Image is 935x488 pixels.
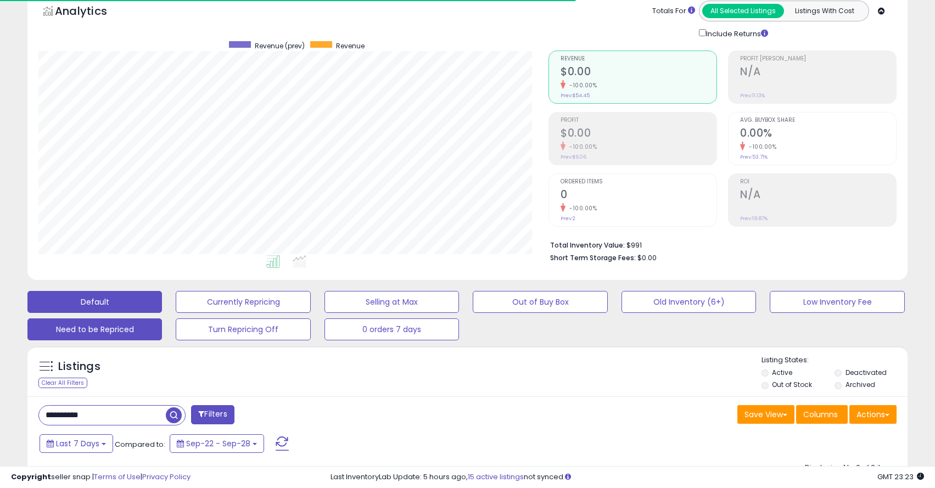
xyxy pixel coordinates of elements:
div: seller snap | | [11,472,191,483]
span: Sep-22 - Sep-28 [186,438,250,449]
button: Low Inventory Fee [770,291,904,313]
span: 2025-10-6 23:23 GMT [877,472,924,482]
button: Need to be Repriced [27,318,162,340]
label: Archived [846,380,875,389]
span: Revenue (prev) [255,41,305,51]
button: Save View [737,405,794,424]
button: Actions [849,405,897,424]
a: 15 active listings [468,472,524,482]
span: Last 7 Days [56,438,99,449]
div: Totals For [652,6,695,16]
button: Currently Repricing [176,291,310,313]
small: Prev: 19.87% [740,215,768,222]
button: All Selected Listings [702,4,784,18]
b: Short Term Storage Fees: [550,253,636,262]
p: Listing States: [762,355,908,366]
div: Displaying 1 to 2 of 2 items [805,463,897,473]
h2: N/A [740,65,896,80]
span: Compared to: [115,439,165,450]
h2: N/A [740,188,896,203]
h5: Listings [58,359,100,374]
strong: Copyright [11,472,51,482]
button: Turn Repricing Off [176,318,310,340]
h2: $0.00 [561,65,716,80]
a: Privacy Policy [142,472,191,482]
button: Old Inventory (6+) [622,291,756,313]
span: Avg. Buybox Share [740,117,896,124]
h2: $0.00 [561,127,716,142]
span: ROI [740,179,896,185]
h2: 0 [561,188,716,203]
li: $991 [550,238,888,251]
button: Default [27,291,162,313]
small: Prev: $54.45 [561,92,590,99]
small: -100.00% [566,81,597,89]
button: Listings With Cost [783,4,865,18]
h2: 0.00% [740,127,896,142]
small: -100.00% [566,204,597,212]
div: Clear All Filters [38,378,87,388]
span: Revenue [561,56,716,62]
span: Profit [PERSON_NAME] [740,56,896,62]
button: Last 7 Days [40,434,113,453]
button: Selling at Max [324,291,459,313]
span: $0.00 [637,253,657,263]
button: Filters [191,405,234,424]
label: Active [772,368,792,377]
small: Prev: 53.71% [740,154,768,160]
span: Revenue [336,41,365,51]
button: 0 orders 7 days [324,318,459,340]
button: Columns [796,405,848,424]
small: -100.00% [566,143,597,151]
div: Last InventoryLab Update: 5 hours ago, not synced. [331,472,924,483]
label: Out of Stock [772,380,812,389]
label: Deactivated [846,368,887,377]
a: Terms of Use [94,472,141,482]
button: Out of Buy Box [473,291,607,313]
span: Columns [803,409,838,420]
small: Prev: $6.06 [561,154,586,160]
span: Ordered Items [561,179,716,185]
div: Include Returns [691,27,781,40]
h5: Analytics [55,3,128,21]
span: Profit [561,117,716,124]
button: Sep-22 - Sep-28 [170,434,264,453]
small: Prev: 11.13% [740,92,765,99]
small: Prev: 2 [561,215,575,222]
b: Total Inventory Value: [550,240,625,250]
small: -100.00% [745,143,776,151]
